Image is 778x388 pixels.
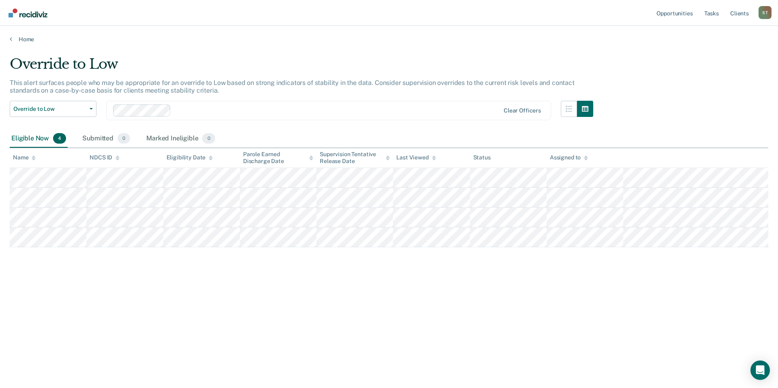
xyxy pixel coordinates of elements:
[10,101,96,117] button: Override to Low
[10,130,68,148] div: Eligible Now4
[10,56,593,79] div: Override to Low
[243,151,313,165] div: Parole Earned Discharge Date
[473,154,491,161] div: Status
[90,154,120,161] div: NDCS ID
[550,154,588,161] div: Assigned to
[759,6,772,19] button: Profile dropdown button
[145,130,217,148] div: Marked Ineligible0
[320,151,390,165] div: Supervision Tentative Release Date
[167,154,213,161] div: Eligibility Date
[81,130,132,148] div: Submitted0
[202,133,215,144] span: 0
[53,133,66,144] span: 4
[396,154,436,161] div: Last Viewed
[13,106,86,112] span: Override to Low
[10,79,575,94] p: This alert surfaces people who may be appropriate for an override to Low based on strong indicato...
[10,36,768,43] a: Home
[750,360,770,380] div: Open Intercom Messenger
[504,107,541,114] div: Clear officers
[9,8,47,17] img: Recidiviz
[118,133,130,144] span: 0
[759,6,772,19] div: S T
[13,154,36,161] div: Name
